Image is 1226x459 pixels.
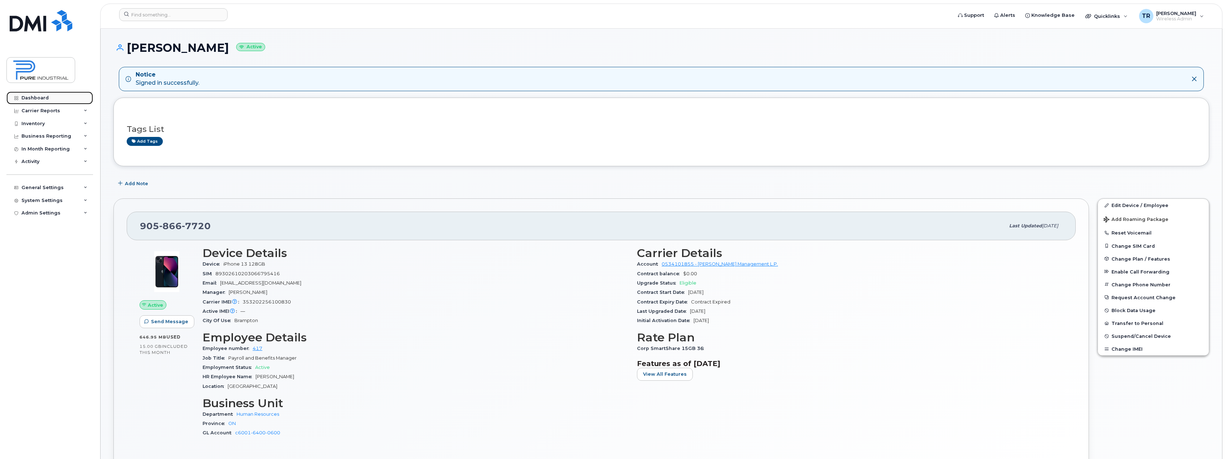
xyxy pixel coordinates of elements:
h1: [PERSON_NAME] [113,41,1209,54]
span: 353202256100830 [243,299,291,305]
span: Initial Activation Date [637,318,694,323]
span: 89302610203066795416 [215,271,280,276]
span: Last Upgraded Date [637,309,690,314]
button: Change SIM Card [1098,240,1209,252]
h3: Rate Plan [637,331,1063,344]
span: SIM [203,271,215,276]
span: Account [637,261,662,267]
span: Change Plan / Features [1111,256,1170,261]
button: Transfer to Personal [1098,317,1209,330]
h3: Carrier Details [637,247,1063,260]
h3: Employee Details [203,331,628,344]
span: Email [203,280,220,286]
span: Enable Call Forwarding [1111,269,1169,274]
button: Suspend/Cancel Device [1098,330,1209,342]
span: Add Note [125,180,148,187]
span: [DATE] [688,290,704,295]
span: Employee number [203,346,253,351]
span: used [166,334,181,340]
a: Edit Device / Employee [1098,199,1209,212]
a: ON [228,421,236,426]
a: c6001-6400-0600 [235,430,280,435]
span: GL Account [203,430,235,435]
span: [DATE] [694,318,709,323]
span: 15.00 GB [140,344,162,349]
span: Contract balance [637,271,683,276]
span: Contract Start Date [637,290,688,295]
span: View All Features [643,371,687,377]
h3: Device Details [203,247,628,260]
button: Block Data Usage [1098,304,1209,317]
span: Payroll and Benefits Manager [228,355,297,361]
span: Device [203,261,223,267]
span: Job Title [203,355,228,361]
span: [DATE] [690,309,705,314]
a: Add tags [127,137,163,146]
span: Corp SmartShare 15GB 36 [637,346,707,351]
div: Signed in successfully. [136,71,199,87]
span: [PERSON_NAME] [256,374,294,379]
button: Change Plan / Features [1098,252,1209,265]
span: Add Roaming Package [1104,217,1168,223]
span: Active [255,365,270,370]
button: Change IMEI [1098,342,1209,355]
a: Human Resources [237,411,279,417]
span: Department [203,411,237,417]
span: included this month [140,344,188,355]
span: Carrier IMEI [203,299,243,305]
span: 866 [159,221,182,231]
h3: Features as of [DATE] [637,359,1063,368]
strong: Notice [136,71,199,79]
span: Province [203,421,228,426]
span: Employment Status [203,365,255,370]
span: [PERSON_NAME] [229,290,267,295]
button: Send Message [140,315,194,328]
button: Reset Voicemail [1098,226,1209,239]
img: image20231002-3703462-1ig824h.jpeg [145,250,188,293]
h3: Tags List [127,125,1196,134]
span: Active [148,302,163,309]
span: [DATE] [1042,223,1058,228]
small: Active [236,43,265,51]
span: 7720 [182,221,211,231]
span: Brampton [234,318,258,323]
a: 0534101855 - [PERSON_NAME] Management L.P. [662,261,778,267]
span: Suspend/Cancel Device [1111,334,1171,339]
span: $0.00 [683,271,697,276]
button: Enable Call Forwarding [1098,265,1209,278]
span: Contract Expired [691,299,730,305]
span: iPhone 13 128GB [223,261,265,267]
span: HR Employee Name [203,374,256,379]
span: Active IMEI [203,309,240,314]
a: 417 [253,346,262,351]
span: [EMAIL_ADDRESS][DOMAIN_NAME] [220,280,301,286]
button: Add Roaming Package [1098,212,1209,226]
span: Last updated [1009,223,1042,228]
span: Eligible [680,280,696,286]
h3: Business Unit [203,397,628,410]
span: Location [203,384,228,389]
span: City Of Use [203,318,234,323]
span: Send Message [151,318,188,325]
span: — [240,309,245,314]
span: [GEOGRAPHIC_DATA] [228,384,277,389]
span: 646.95 MB [140,335,166,340]
span: Manager [203,290,229,295]
span: Upgrade Status [637,280,680,286]
button: Change Phone Number [1098,278,1209,291]
button: Add Note [113,177,154,190]
button: Request Account Change [1098,291,1209,304]
span: Contract Expiry Date [637,299,691,305]
span: 905 [140,221,211,231]
button: View All Features [637,368,693,381]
